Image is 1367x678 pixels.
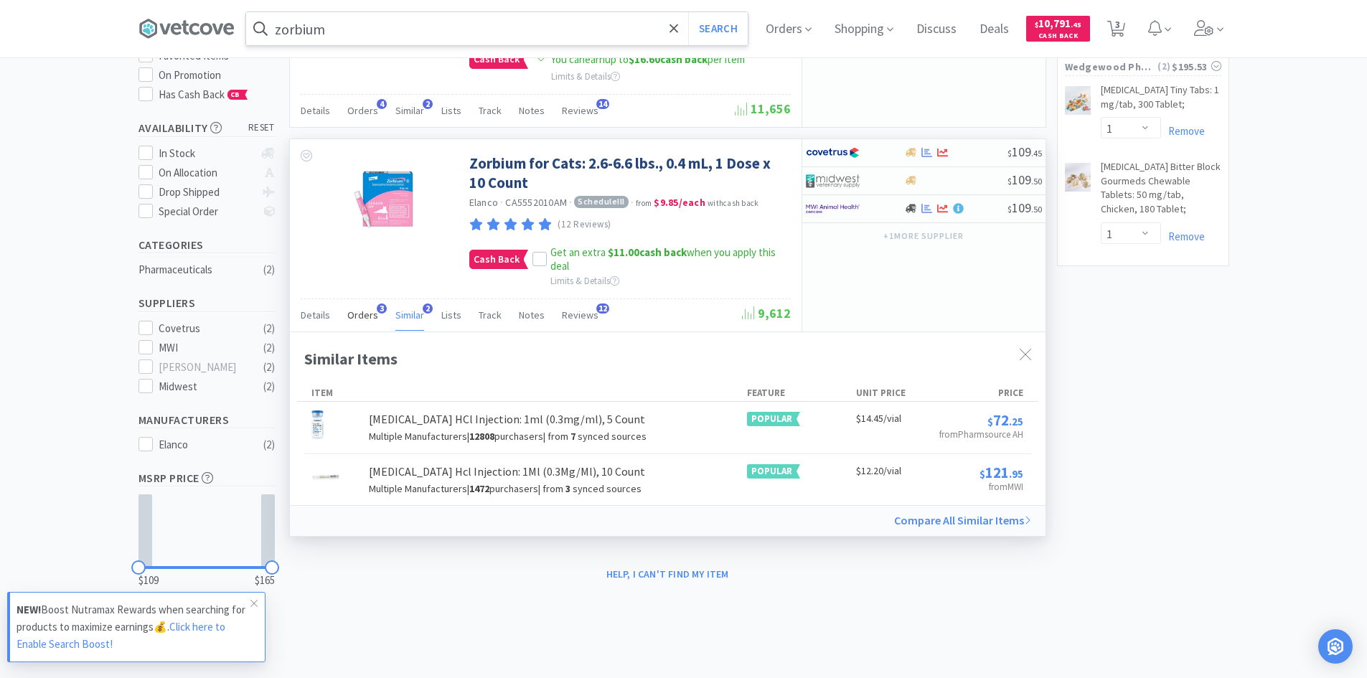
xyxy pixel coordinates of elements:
[138,261,255,278] div: Pharmaceuticals
[538,482,642,495] span: |
[849,386,921,401] div: Unit Price
[551,70,620,83] span: Limits & Details
[263,339,275,357] div: ( 2 )
[347,309,378,321] span: Orders
[469,430,494,443] strong: 12808
[469,482,538,495] span: purchasers
[263,261,275,278] div: ( 2 )
[570,430,576,443] strong: 7
[980,468,985,481] span: $
[565,482,570,495] strong: 3
[1172,59,1221,75] div: $195.53
[629,52,708,66] strong: cash back
[263,436,275,453] div: ( 2 )
[159,88,248,101] span: Has Cash Back
[469,430,543,443] span: purchasers
[911,23,962,36] a: Discuss
[159,436,248,453] div: Elanco
[974,23,1015,36] a: Deals
[806,198,860,220] img: f6b2451649754179b5b4e0c70c3f7cb0_2.png
[369,463,645,481] div: [MEDICAL_DATA] Hcl Injection: 1Ml (0.3Mg/Ml), 10 Count
[558,217,611,232] p: (12 Reviews)
[1156,60,1172,74] span: ( 2 )
[470,250,523,268] span: Cash Back
[17,601,250,653] p: Boost Nutramax Rewards when searching for products to maximize earnings💰.
[159,378,248,395] div: Midwest
[304,386,741,401] div: Item
[395,104,424,117] span: Similar
[806,142,860,164] img: 77fca1acd8b6420a9015268ca798ef17_1.png
[159,145,254,162] div: In Stock
[519,104,545,117] span: Notes
[1161,124,1205,138] a: Remove
[138,120,275,136] h5: Availability
[138,470,275,486] h5: MSRP Price
[1101,83,1221,117] a: [MEDICAL_DATA] Tiny Tabs: 1 mg/tab, 300 Tablet;
[159,320,248,337] div: Covetrus
[469,154,787,193] a: Zorbium for Cats: 2.6-6.6 lbs., 0.4 mL, 1 Dose x 10 Count
[159,339,248,357] div: MWI
[441,104,461,117] span: Lists
[929,482,1024,491] p: from MWI
[301,309,330,321] span: Details
[806,170,860,192] img: 4dd14cff54a648ac9e977f0c5da9bc2e_5.png
[228,90,243,99] span: CB
[138,237,275,253] h5: Categories
[1031,148,1042,159] span: . 45
[377,99,387,109] span: 4
[1031,204,1042,215] span: . 50
[159,164,254,182] div: On Allocation
[304,402,1031,453] a: [MEDICAL_DATA] HCl Injection: 1ml (0.3mg/ml), 5 CountMultiple Manufacturers|12808purchasers| from...
[856,464,901,477] span: $12.20/vial
[598,562,738,586] button: Help, I can't find my item
[377,303,387,314] span: 3
[138,572,159,589] span: $109
[1035,20,1038,29] span: $
[551,52,745,66] span: You can earn up to per item
[467,430,543,443] span: |
[735,100,791,117] span: 11,656
[304,454,1031,506] a: [MEDICAL_DATA] Hcl Injection: 1Ml (0.3Mg/Ml), 10 CountMultiple Manufacturers|1472purchasers| from...
[574,196,629,207] span: Schedule III
[608,245,687,259] strong: cash back
[856,412,901,425] span: $14.45/vial
[159,359,248,376] div: [PERSON_NAME]
[1065,163,1091,192] img: 2edaf881f7bd44b89c85a2a8a51145d3_291343.jpeg
[1031,176,1042,187] span: . 50
[1026,9,1090,48] a: $10,791.45Cash Back
[1007,171,1042,188] span: 109
[1007,143,1042,160] span: 109
[500,196,503,209] span: ·
[1101,160,1221,222] a: [MEDICAL_DATA] Bitter Block Gourmeds Chewable Tablets: 50 mg/tab, Chicken, 180 Tablet;
[301,104,330,117] span: Details
[876,226,970,246] button: +1more supplier
[369,410,645,429] div: [MEDICAL_DATA] HCl Injection: 1ml (0.3mg/ml), 5 Count
[747,464,797,479] span: popular
[479,309,502,321] span: Track
[629,52,660,66] span: $16.60
[469,482,489,495] strong: 1472
[708,198,758,208] span: with cash back
[423,99,433,109] span: 2
[1101,24,1131,37] a: 3
[540,482,642,495] span: from synced source s
[987,415,993,428] span: $
[304,347,1031,372] div: Similar Items
[1035,32,1081,42] span: Cash Back
[980,463,1023,482] span: 121
[1035,17,1081,30] span: 10,791
[929,430,1024,439] p: from Pharmsource AH
[1009,468,1023,481] span: . 95
[543,430,647,443] span: |
[470,50,523,68] span: Cash Back
[742,305,791,321] span: 9,612
[467,482,538,495] span: |
[337,154,430,247] img: 98a730d4d07142b7b726767ad62181e8_503029.jpeg
[159,203,254,220] div: Special Order
[263,359,275,376] div: ( 2 )
[159,184,254,201] div: Drop Shipped
[608,245,639,259] span: $11.00
[1007,148,1012,159] span: $
[596,99,609,109] span: 14
[740,386,849,401] div: Feature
